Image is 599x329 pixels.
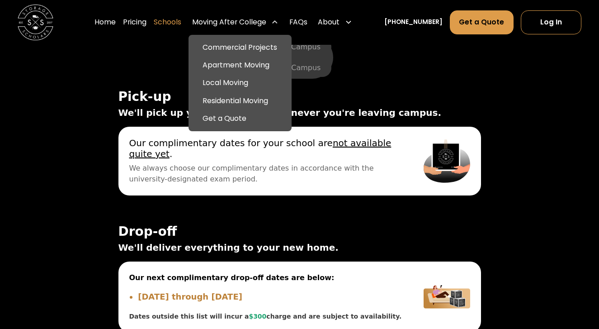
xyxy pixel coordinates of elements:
div: About [318,17,340,28]
span: $300 [249,313,266,320]
a: Schools [154,10,181,35]
img: Storage Scholars main logo [18,5,53,40]
img: Delivery Image [424,272,470,321]
div: About [314,10,355,35]
li: [DATE] through [DATE] [138,291,402,303]
img: Pickup Image [424,138,470,185]
span: Drop-off [118,224,481,239]
span: Our next complimentary drop-off dates are below: [129,272,402,283]
a: Residential Moving [192,92,288,110]
u: not available quite yet [129,138,391,159]
span: Pick-up [118,90,481,104]
span: We'll pick up your your items whenever you're leaving campus. [118,106,481,119]
div: Moving After College [189,10,282,35]
a: Get a Quote [192,110,288,127]
a: Log In [521,10,581,34]
div: Dates outside this list will incur a charge and are subject to availability. [129,312,402,321]
label: Off Campus [268,59,332,77]
div: Moving After College [192,17,266,28]
span: We always choose our complimentary dates in accordance with the university-designated exam period. [129,163,402,185]
a: home [18,5,53,40]
span: Our complimentary dates for your school are . [129,138,402,159]
a: Pricing [123,10,146,35]
a: Commercial Projects [192,38,288,56]
a: FAQs [289,10,307,35]
a: Local Moving [192,74,288,91]
label: On Campus [268,38,331,56]
span: We'll deliver everything to your new home. [118,241,481,254]
a: Get a Quote [450,10,514,34]
nav: Moving After College [189,35,292,131]
a: Home [94,10,116,35]
a: Apartment Moving [192,56,288,74]
a: [PHONE_NUMBER] [384,18,443,27]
